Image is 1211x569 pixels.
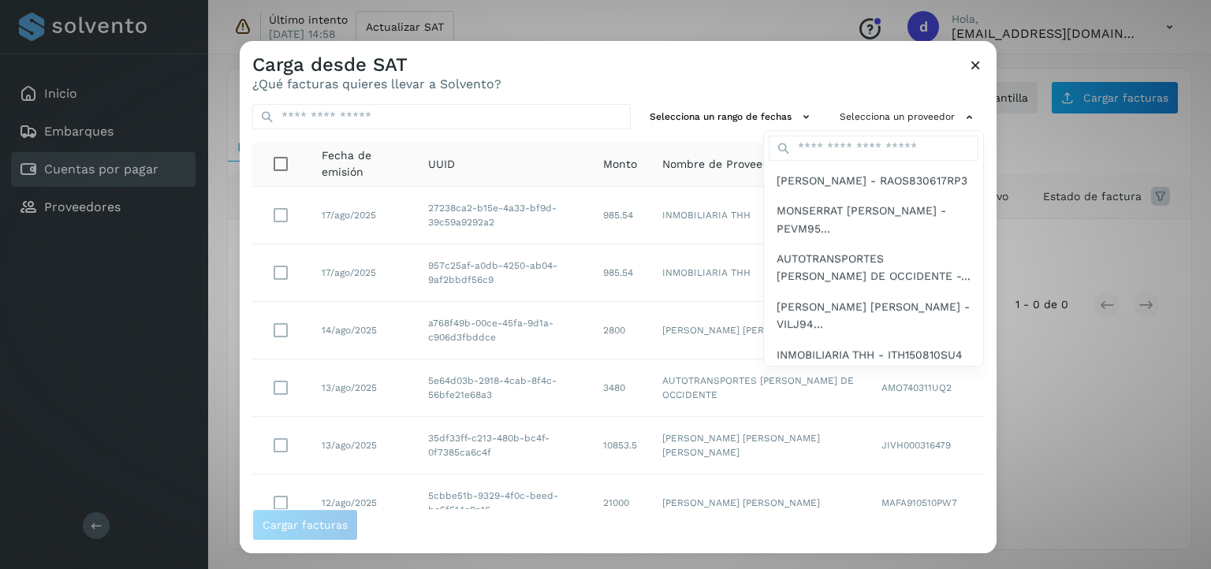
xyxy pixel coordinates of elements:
[777,250,971,285] span: AUTOTRANSPORTES [PERSON_NAME] DE OCCIDENTE -...
[777,346,963,363] span: INMOBILIARIA THH - ITH150810SU4
[764,292,983,340] div: JONATHAN DAVID VILLASEÑOR LOPEZ - VILJ940422Q33
[764,195,983,244] div: MONSERRAT SINAI PEÑALOZA VARGAS - PEVM9511237L1
[777,172,967,189] span: [PERSON_NAME] - RAOS830617RP3
[777,202,971,237] span: MONSERRAT [PERSON_NAME] - PEVM95...
[764,165,983,195] div: SALVADOR RAMIREZ OCHOA - RAOS830617RP3
[764,340,983,370] div: INMOBILIARIA THH - ITH150810SU4
[764,244,983,292] div: AUTOTRANSPORTES MOCTEZUMA DE OCCIDENTE - AMO740311UQ2
[777,298,971,333] span: [PERSON_NAME] [PERSON_NAME] - VILJ94...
